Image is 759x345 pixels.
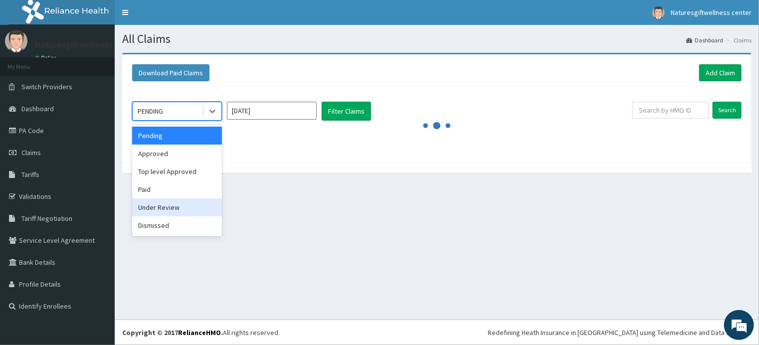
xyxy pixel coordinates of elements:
footer: All rights reserved. [115,320,759,345]
h1: All Claims [122,32,752,45]
li: Claims [724,36,752,44]
div: Pending [132,127,222,145]
img: User Image [5,30,27,52]
strong: Copyright © 2017 . [122,328,223,337]
a: RelianceHMO [178,328,221,337]
div: Paid [132,180,222,198]
div: Under Review [132,198,222,216]
a: Dashboard [686,36,723,44]
div: Top level Approved [132,163,222,180]
input: Search by HMO ID [632,102,709,119]
span: Naturesgiftwellness center [671,8,752,17]
span: Switch Providers [21,82,72,91]
div: PENDING [138,106,163,116]
input: Search [713,102,742,119]
a: Add Claim [699,64,742,81]
img: d_794563401_company_1708531726252_794563401 [18,50,40,75]
span: Tariffs [21,170,39,179]
img: User Image [652,6,665,19]
div: Chat with us now [52,56,168,69]
div: Dismissed [132,216,222,234]
span: Dashboard [21,104,54,113]
div: Minimize live chat window [164,5,188,29]
span: We're online! [58,107,138,207]
p: Naturesgiftwellness center [35,40,142,49]
div: Approved [132,145,222,163]
svg: audio-loading [422,111,452,141]
span: Claims [21,148,41,157]
div: Redefining Heath Insurance in [GEOGRAPHIC_DATA] using Telemedicine and Data Science! [488,328,752,338]
textarea: Type your message and hit 'Enter' [5,235,190,270]
span: Tariff Negotiation [21,214,72,223]
a: Online [35,54,59,61]
input: Select Month and Year [227,102,317,120]
button: Filter Claims [322,102,371,121]
button: Download Paid Claims [132,64,209,81]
